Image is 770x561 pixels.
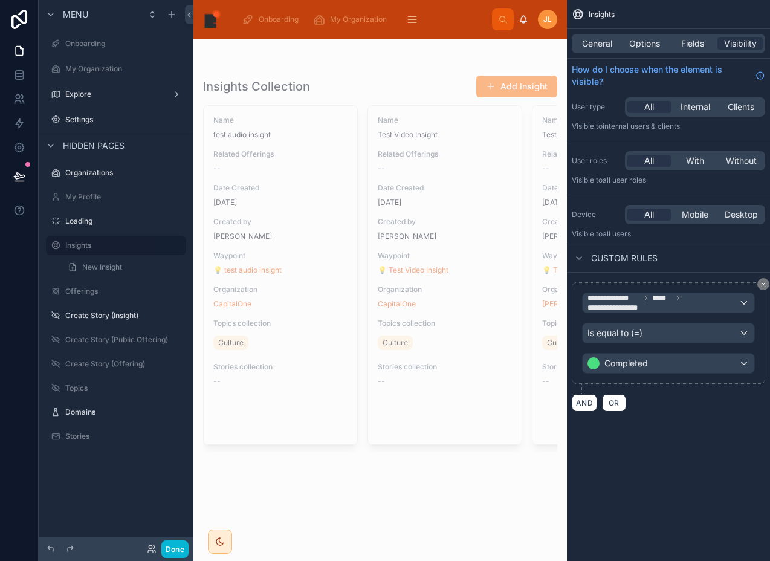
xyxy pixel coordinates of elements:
[46,34,186,53] a: Onboarding
[161,540,189,558] button: Done
[686,155,704,167] span: With
[259,15,299,24] span: Onboarding
[46,163,186,183] a: Organizations
[682,209,708,221] span: Mobile
[65,64,184,74] label: My Organization
[65,407,184,417] label: Domains
[65,359,184,369] label: Create Story (Offering)
[724,37,757,50] span: Visibility
[572,63,765,88] a: How do I choose when the element is visible?
[46,378,186,398] a: Topics
[725,209,758,221] span: Desktop
[591,252,658,264] span: Custom rules
[726,155,757,167] span: Without
[46,306,186,325] a: Create Story (Insight)
[572,63,751,88] span: How do I choose when the element is visible?
[543,15,552,24] span: JL
[65,432,184,441] label: Stories
[46,403,186,422] a: Domains
[238,8,307,30] a: Onboarding
[82,262,122,272] span: New Insight
[46,212,186,231] a: Loading
[65,383,184,393] label: Topics
[65,89,167,99] label: Explore
[63,8,88,21] span: Menu
[330,15,387,24] span: My Organization
[582,37,612,50] span: General
[572,156,620,166] label: User roles
[46,187,186,207] a: My Profile
[589,10,615,19] span: Insights
[46,59,186,79] a: My Organization
[46,85,186,104] a: Explore
[232,6,492,33] div: scrollable content
[46,427,186,446] a: Stories
[572,102,620,112] label: User type
[65,216,184,226] label: Loading
[587,327,642,339] span: Is equal to (=)
[203,10,222,29] img: App logo
[572,394,597,412] button: AND
[46,282,186,301] a: Offerings
[644,155,654,167] span: All
[572,229,765,239] p: Visible to
[65,39,184,48] label: Onboarding
[572,175,765,185] p: Visible to
[681,101,710,113] span: Internal
[572,122,765,131] p: Visible to
[604,357,648,369] span: Completed
[65,115,184,125] label: Settings
[46,330,186,349] a: Create Story (Public Offering)
[644,209,654,221] span: All
[572,210,620,219] label: Device
[65,192,184,202] label: My Profile
[65,335,184,345] label: Create Story (Public Offering)
[46,236,186,255] a: Insights
[65,168,184,178] label: Organizations
[65,311,184,320] label: Create Story (Insight)
[606,398,622,407] span: OR
[728,101,754,113] span: Clients
[309,8,395,30] a: My Organization
[644,101,654,113] span: All
[46,354,186,374] a: Create Story (Offering)
[603,229,631,238] span: all users
[629,37,660,50] span: Options
[60,258,186,277] a: New Insight
[46,110,186,129] a: Settings
[65,241,179,250] label: Insights
[582,353,755,374] button: Completed
[65,287,184,296] label: Offerings
[582,323,755,343] button: Is equal to (=)
[63,140,125,152] span: Hidden pages
[603,122,680,131] span: Internal users & clients
[602,394,626,412] button: OR
[603,175,646,184] span: All user roles
[681,37,704,50] span: Fields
